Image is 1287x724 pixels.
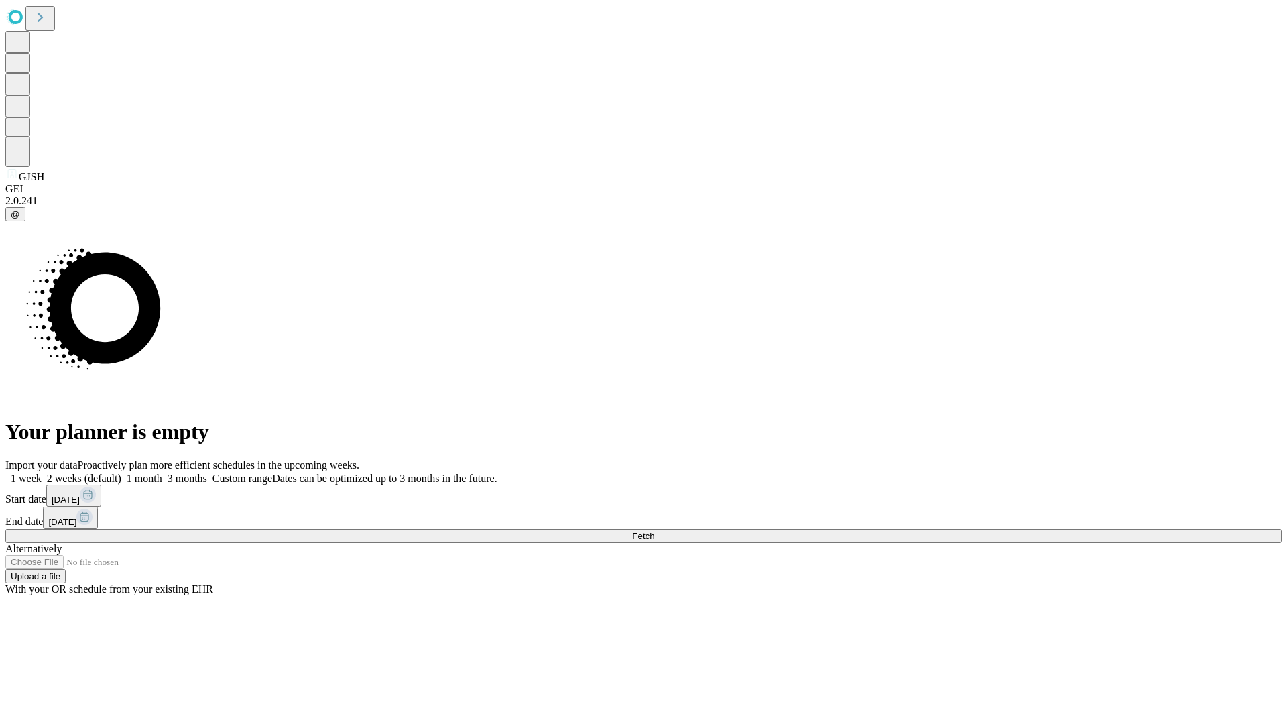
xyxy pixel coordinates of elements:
button: Upload a file [5,569,66,583]
span: 1 week [11,473,42,484]
span: Dates can be optimized up to 3 months in the future. [272,473,497,484]
span: Import your data [5,459,78,471]
span: 3 months [168,473,207,484]
span: 1 month [127,473,162,484]
span: 2 weeks (default) [47,473,121,484]
div: End date [5,507,1282,529]
span: Proactively plan more efficient schedules in the upcoming weeks. [78,459,359,471]
button: [DATE] [46,485,101,507]
span: With your OR schedule from your existing EHR [5,583,213,595]
div: GEI [5,183,1282,195]
span: [DATE] [48,517,76,527]
span: GJSH [19,171,44,182]
button: Fetch [5,529,1282,543]
button: [DATE] [43,507,98,529]
div: 2.0.241 [5,195,1282,207]
span: Custom range [212,473,272,484]
span: @ [11,209,20,219]
div: Start date [5,485,1282,507]
span: [DATE] [52,495,80,505]
h1: Your planner is empty [5,420,1282,444]
span: Alternatively [5,543,62,554]
span: Fetch [632,531,654,541]
button: @ [5,207,25,221]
